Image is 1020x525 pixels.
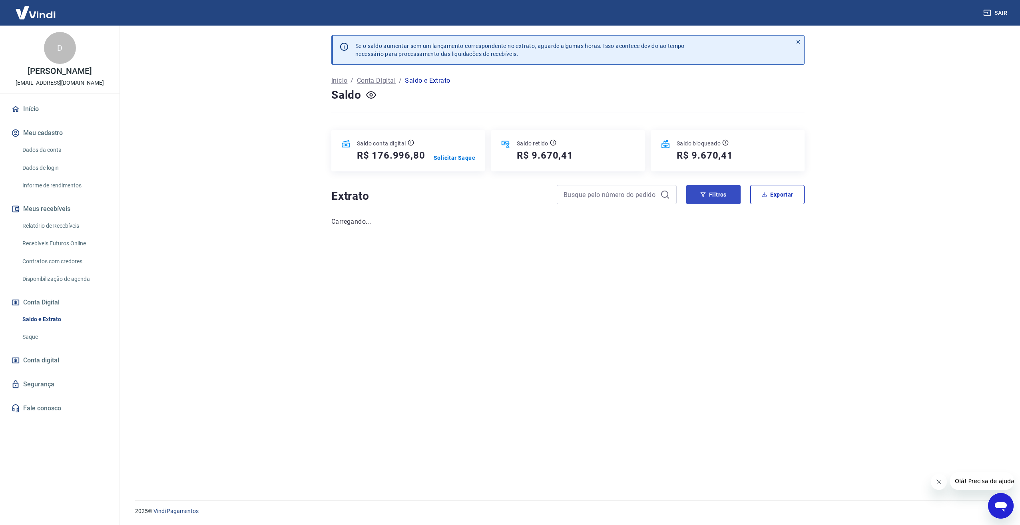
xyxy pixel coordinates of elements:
[10,376,110,393] a: Segurança
[564,189,657,201] input: Busque pelo número do pedido
[405,76,450,86] p: Saldo e Extrato
[19,142,110,158] a: Dados da conta
[434,154,475,162] a: Solicitar Saque
[677,139,721,147] p: Saldo bloqueado
[351,76,353,86] p: /
[10,400,110,417] a: Fale conosco
[517,149,573,162] h5: R$ 9.670,41
[331,87,361,103] h4: Saldo
[153,508,199,514] a: Vindi Pagamentos
[19,271,110,287] a: Disponibilização de agenda
[10,100,110,118] a: Início
[331,217,805,227] p: Carregando...
[10,124,110,142] button: Meu cadastro
[23,355,59,366] span: Conta digital
[19,160,110,176] a: Dados de login
[19,177,110,194] a: Informe de rendimentos
[19,218,110,234] a: Relatório de Recebíveis
[331,188,547,204] h4: Extrato
[517,139,548,147] p: Saldo retido
[10,352,110,369] a: Conta digital
[750,185,805,204] button: Exportar
[988,493,1014,519] iframe: Botão para abrir a janela de mensagens
[686,185,741,204] button: Filtros
[355,42,685,58] p: Se o saldo aumentar sem um lançamento correspondente no extrato, aguarde algumas horas. Isso acon...
[10,0,62,25] img: Vindi
[19,311,110,328] a: Saldo e Extrato
[677,149,733,162] h5: R$ 9.670,41
[357,149,425,162] h5: R$ 176.996,80
[357,76,396,86] a: Conta Digital
[950,472,1014,490] iframe: Mensagem da empresa
[19,253,110,270] a: Contratos com credores
[16,79,104,87] p: [EMAIL_ADDRESS][DOMAIN_NAME]
[10,200,110,218] button: Meus recebíveis
[19,329,110,345] a: Saque
[357,139,406,147] p: Saldo conta digital
[399,76,402,86] p: /
[19,235,110,252] a: Recebíveis Futuros Online
[982,6,1010,20] button: Sair
[135,507,1001,515] p: 2025 ©
[28,67,92,76] p: [PERSON_NAME]
[931,474,947,490] iframe: Fechar mensagem
[331,76,347,86] a: Início
[44,32,76,64] div: D
[5,6,67,12] span: Olá! Precisa de ajuda?
[10,294,110,311] button: Conta Digital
